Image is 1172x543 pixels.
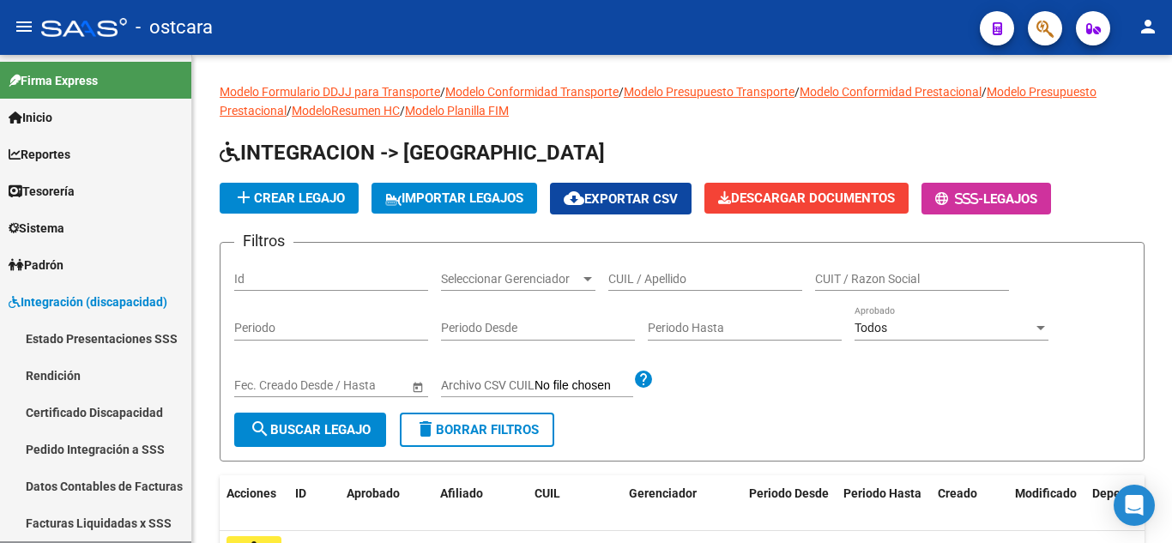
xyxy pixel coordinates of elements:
[250,419,270,439] mat-icon: search
[292,104,400,118] a: ModeloResumen HC
[347,486,400,500] span: Aprobado
[837,475,931,532] datatable-header-cell: Periodo Hasta
[234,229,293,253] h3: Filtros
[704,183,909,214] button: Descargar Documentos
[9,108,52,127] span: Inicio
[405,104,509,118] a: Modelo Planilla FIM
[234,378,297,393] input: Fecha inicio
[718,190,895,206] span: Descargar Documentos
[749,486,829,500] span: Periodo Desde
[550,183,692,214] button: Exportar CSV
[136,9,213,46] span: - ostcara
[528,475,622,532] datatable-header-cell: CUIL
[742,475,837,532] datatable-header-cell: Periodo Desde
[385,190,523,206] span: IMPORTAR LEGAJOS
[288,475,340,532] datatable-header-cell: ID
[233,187,254,208] mat-icon: add
[1008,475,1085,532] datatable-header-cell: Modificado
[14,16,34,37] mat-icon: menu
[9,182,75,201] span: Tesorería
[440,486,483,500] span: Afiliado
[9,71,98,90] span: Firma Express
[1015,486,1077,500] span: Modificado
[624,85,794,99] a: Modelo Presupuesto Transporte
[400,413,554,447] button: Borrar Filtros
[629,486,697,500] span: Gerenciador
[441,378,535,392] span: Archivo CSV CUIL
[9,256,63,275] span: Padrón
[415,422,539,437] span: Borrar Filtros
[935,191,983,207] span: -
[227,486,276,500] span: Acciones
[250,422,371,437] span: Buscar Legajo
[295,486,306,500] span: ID
[622,475,742,532] datatable-header-cell: Gerenciador
[220,85,440,99] a: Modelo Formulario DDJJ para Transporte
[9,145,70,164] span: Reportes
[233,190,345,206] span: Crear Legajo
[340,475,408,532] datatable-header-cell: Aprobado
[535,486,560,500] span: CUIL
[441,272,580,287] span: Seleccionar Gerenciador
[938,486,977,500] span: Creado
[633,369,654,389] mat-icon: help
[535,378,633,394] input: Archivo CSV CUIL
[408,377,426,395] button: Open calendar
[9,293,167,311] span: Integración (discapacidad)
[415,419,436,439] mat-icon: delete
[9,219,64,238] span: Sistema
[1114,485,1155,526] div: Open Intercom Messenger
[843,486,921,500] span: Periodo Hasta
[220,141,605,165] span: INTEGRACION -> [GEOGRAPHIC_DATA]
[921,183,1051,214] button: -Legajos
[931,475,1008,532] datatable-header-cell: Creado
[800,85,982,99] a: Modelo Conformidad Prestacional
[1138,16,1158,37] mat-icon: person
[220,183,359,214] button: Crear Legajo
[564,188,584,208] mat-icon: cloud_download
[564,191,678,207] span: Exportar CSV
[372,183,537,214] button: IMPORTAR LEGAJOS
[445,85,619,99] a: Modelo Conformidad Transporte
[1092,486,1164,500] span: Dependencia
[983,191,1037,207] span: Legajos
[311,378,396,393] input: Fecha fin
[855,321,887,335] span: Todos
[220,475,288,532] datatable-header-cell: Acciones
[433,475,528,532] datatable-header-cell: Afiliado
[234,413,386,447] button: Buscar Legajo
